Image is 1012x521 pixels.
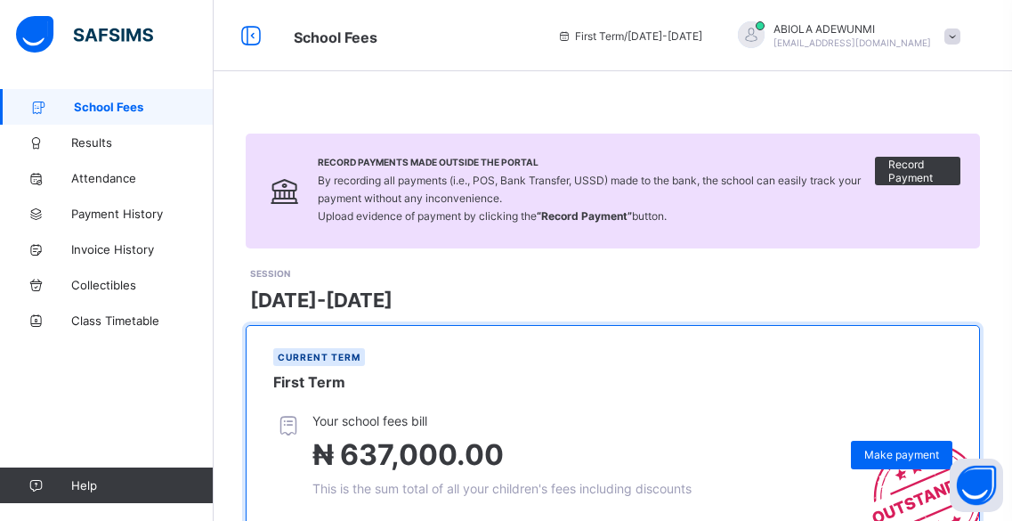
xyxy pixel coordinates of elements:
[71,478,213,493] span: Help
[864,448,939,461] span: Make payment
[71,135,214,150] span: Results
[71,207,214,221] span: Payment History
[71,171,214,185] span: Attendance
[273,373,345,391] span: First Term
[537,209,632,223] b: “Record Payment”
[312,413,692,428] span: Your school fees bill
[888,158,947,184] span: Record Payment
[773,37,931,48] span: [EMAIL_ADDRESS][DOMAIN_NAME]
[74,100,214,114] span: School Fees
[250,289,393,312] span: [DATE]-[DATE]
[318,174,861,223] span: By recording all payments (i.e., POS, Bank Transfer, USSD) made to the bank, the school can easil...
[250,268,290,279] span: SESSION
[557,29,702,43] span: session/term information
[318,157,875,167] span: Record Payments Made Outside the Portal
[71,313,214,328] span: Class Timetable
[294,28,377,46] span: School Fees
[71,242,214,256] span: Invoice History
[720,21,969,51] div: ABIOLAADEWUNMI
[950,459,1003,512] button: Open asap
[312,437,504,472] span: ₦ 637,000.00
[278,352,360,362] span: Current term
[71,278,214,292] span: Collectibles
[16,16,153,53] img: safsims
[312,481,692,496] span: This is the sum total of all your children's fees including discounts
[773,22,931,36] span: ABIOLA ADEWUNMI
